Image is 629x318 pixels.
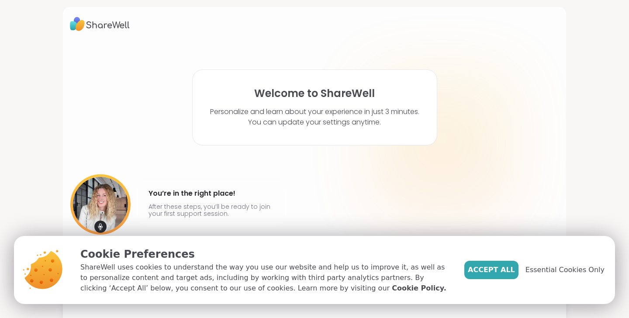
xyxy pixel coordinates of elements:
p: After these steps, you’ll be ready to join your first support session. [149,203,274,217]
a: Cookie Policy. [392,283,446,294]
h1: Welcome to ShareWell [254,87,375,100]
p: ShareWell uses cookies to understand the way you use our website and help us to improve it, as we... [80,262,450,294]
h4: You’re in the right place! [149,187,274,200]
img: User image [70,174,131,235]
span: Essential Cookies Only [525,265,605,275]
button: Accept All [464,261,518,279]
span: Accept All [468,265,515,275]
img: mic icon [94,221,107,233]
p: Personalize and learn about your experience in just 3 minutes. You can update your settings anytime. [210,107,419,128]
img: ShareWell Logo [70,14,130,34]
p: Cookie Preferences [80,246,450,262]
